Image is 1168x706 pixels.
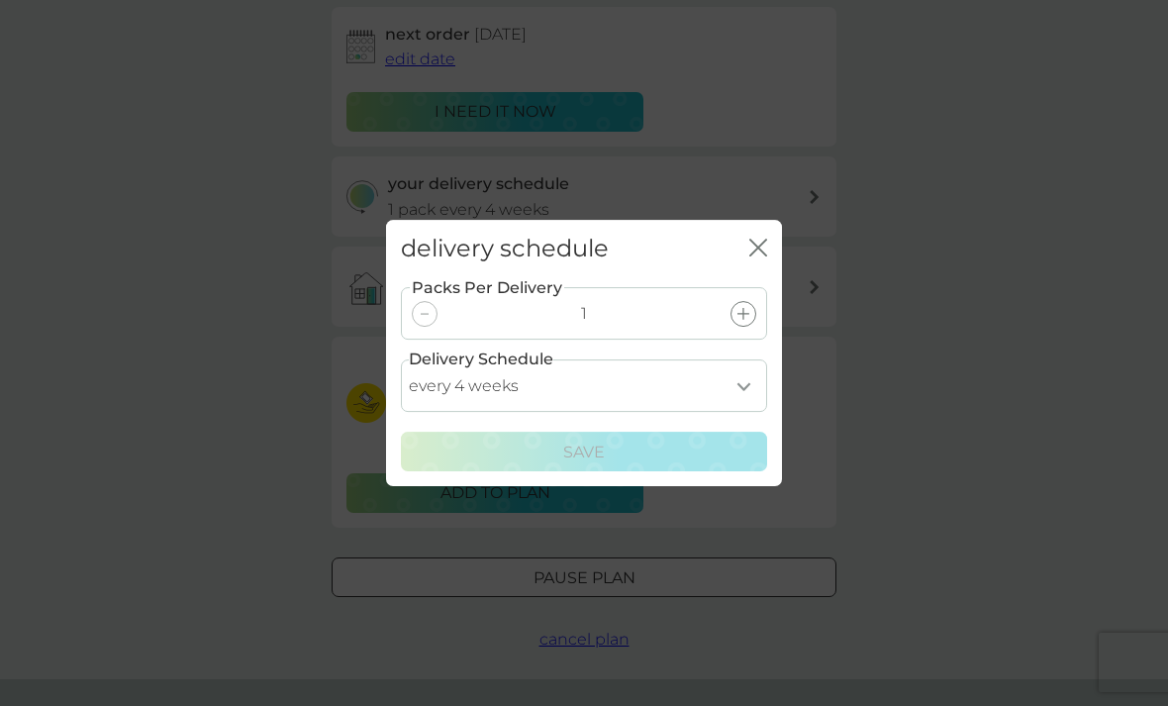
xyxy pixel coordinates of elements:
button: close [749,239,767,259]
p: 1 [581,301,587,327]
label: Packs Per Delivery [410,275,564,301]
h2: delivery schedule [401,235,609,263]
p: Save [563,440,605,465]
label: Delivery Schedule [409,347,553,372]
button: Save [401,432,767,471]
